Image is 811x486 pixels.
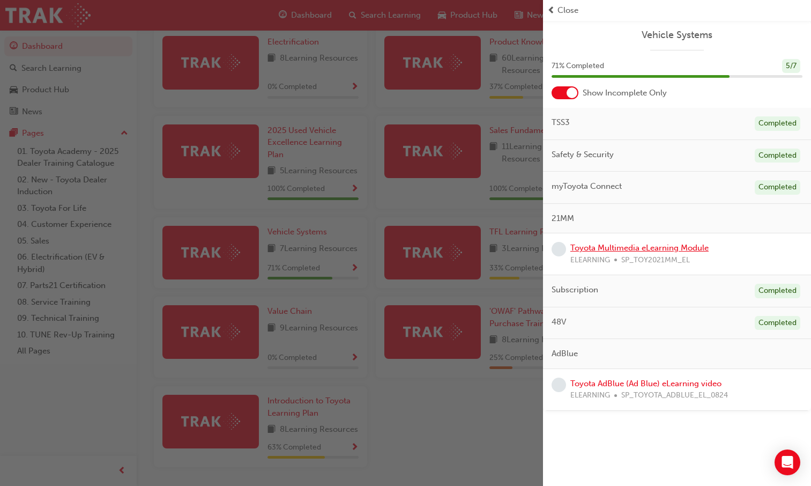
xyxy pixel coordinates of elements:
a: Toyota AdBlue (Ad Blue) eLearning video [570,379,721,388]
span: ELEARNING [570,389,610,402]
span: 48V [552,316,566,328]
span: Subscription [552,284,598,296]
span: SP_TOY2021MM_EL [621,254,690,267]
a: Toyota Multimedia eLearning Module [570,243,709,253]
span: AdBlue [552,348,578,360]
span: 71 % Completed [552,60,604,72]
div: Completed [755,180,800,195]
div: Open Intercom Messenger [775,450,800,475]
div: Completed [755,316,800,330]
div: 5 / 7 [782,59,800,73]
span: 21MM [552,212,574,225]
span: TSS3 [552,116,570,129]
span: Close [557,4,578,17]
span: SP_TOYOTA_ADBLUE_EL_0824 [621,389,728,402]
div: Completed [755,284,800,298]
div: Completed [755,149,800,163]
span: Safety & Security [552,149,614,161]
span: Show Incomplete Only [583,87,667,99]
span: ELEARNING [570,254,610,267]
div: Completed [755,116,800,131]
span: myToyota Connect [552,180,622,193]
button: prev-iconClose [547,4,807,17]
span: learningRecordVerb_NONE-icon [552,242,566,256]
span: prev-icon [547,4,555,17]
span: learningRecordVerb_NONE-icon [552,378,566,392]
a: Vehicle Systems [552,29,802,41]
